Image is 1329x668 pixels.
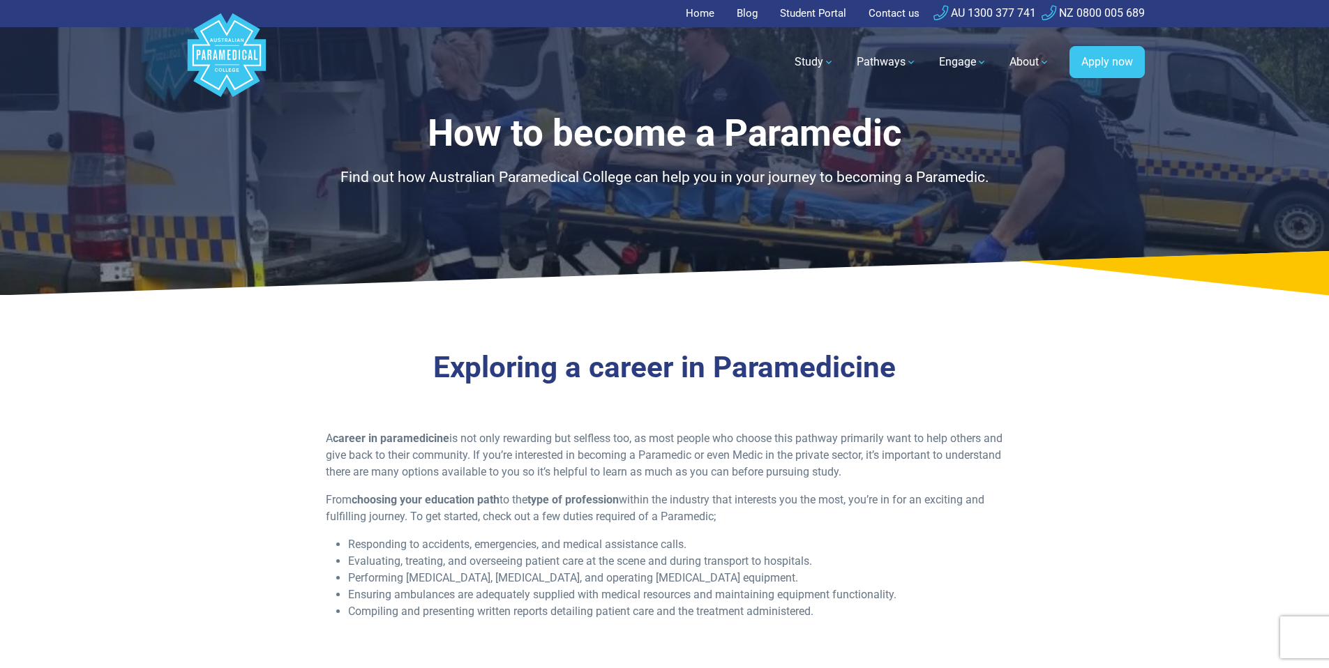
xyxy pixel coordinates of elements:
[348,553,1003,570] li: Evaluating, treating, and overseeing patient care at the scene and during transport to hospitals.
[326,492,1003,525] p: From to the within the industry that interests you the most, you’re in for an exciting and fulfil...
[1069,46,1145,78] a: Apply now
[352,493,500,506] strong: choosing your education path
[348,603,1003,620] li: Compiling and presenting written reports detailing patient care and the treatment administered.
[333,432,449,445] strong: career in paramedicine
[348,586,1003,603] li: Ensuring ambulances are adequately supplied with medical resources and maintaining equipment func...
[257,350,1073,386] h2: Exploring a career in Paramedicine
[257,167,1073,189] p: Find out how Australian Paramedical College can help you in your journey to becoming a Paramedic.
[931,43,996,82] a: Engage
[326,430,1003,480] p: A is not only rewarding but selfless too, as most people who choose this pathway primarily want t...
[185,27,269,98] a: Australian Paramedical College
[1042,6,1145,20] a: NZ 0800 005 689
[786,43,843,82] a: Study
[933,6,1036,20] a: AU 1300 377 741
[1001,43,1058,82] a: About
[527,493,619,506] strong: type of profession
[257,112,1073,155] h1: How to become a Paramedic
[348,570,1003,586] li: Performing [MEDICAL_DATA], [MEDICAL_DATA], and operating [MEDICAL_DATA] equipment.
[348,536,1003,553] li: Responding to accidents, emergencies, and medical assistance calls.
[848,43,925,82] a: Pathways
